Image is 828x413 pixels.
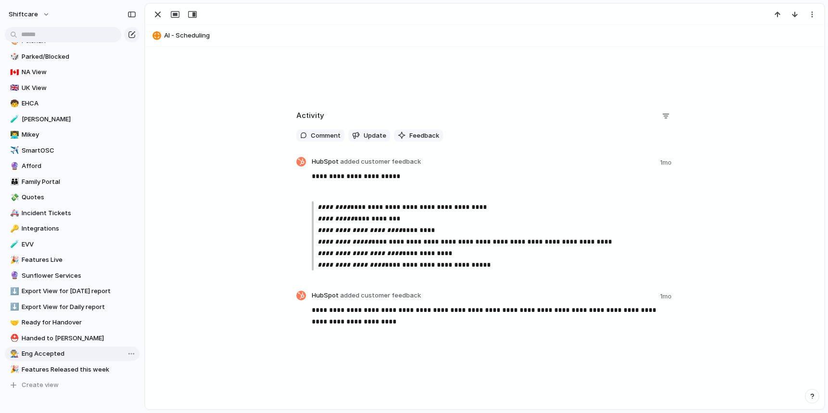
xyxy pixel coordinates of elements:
[22,193,136,202] span: Quotes
[5,128,140,142] a: 👨‍💻Mikey
[150,28,820,43] button: AI - Scheduling
[9,177,18,187] button: 👪
[22,115,136,124] span: [PERSON_NAME]
[22,240,136,249] span: EVV
[10,317,17,328] div: 🤝
[22,83,136,93] span: UK View
[5,65,140,79] a: 🇨🇦NA View
[5,159,140,173] a: 🔮Afford
[312,157,421,167] span: HubSpot
[22,177,136,187] span: Family Portal
[22,380,59,390] span: Create view
[340,291,421,299] span: added customer feedback
[5,237,140,252] a: 🧪EVV
[5,190,140,205] div: 💸Quotes
[10,301,17,312] div: ⬇️
[9,271,18,281] button: 🔮
[9,349,18,359] button: 👨‍🏭
[296,129,344,142] button: Comment
[296,110,324,121] h2: Activity
[9,224,18,233] button: 🔑
[22,271,136,281] span: Sunflower Services
[9,10,38,19] span: shiftcare
[10,286,17,297] div: ⬇️
[10,129,17,141] div: 👨‍💻
[10,364,17,375] div: 🎉
[660,292,674,301] span: 1mo
[5,175,140,189] a: 👪Family Portal
[10,145,17,156] div: ✈️
[9,130,18,140] button: 👨‍💻
[22,349,136,359] span: Eng Accepted
[5,269,140,283] a: 🔮Sunflower Services
[10,348,17,360] div: 👨‍🏭
[9,193,18,202] button: 💸
[10,98,17,109] div: 🧒
[10,51,17,62] div: 🎲
[22,318,136,327] span: Ready for Handover
[10,82,17,93] div: 🇬🇧
[10,161,17,172] div: 🔮
[22,99,136,108] span: EHCA
[9,365,18,374] button: 🎉
[5,253,140,267] a: 🎉Features Live
[22,255,136,265] span: Features Live
[5,50,140,64] div: 🎲Parked/Blocked
[9,255,18,265] button: 🎉
[22,302,136,312] span: Export View for Daily report
[4,7,55,22] button: shiftcare
[9,99,18,108] button: 🧒
[5,331,140,346] a: ⛑️Handed to [PERSON_NAME]
[5,300,140,314] a: ⬇️Export View for Daily report
[5,221,140,236] a: 🔑Integrations
[9,208,18,218] button: 🚑
[22,286,136,296] span: Export View for [DATE] report
[9,302,18,312] button: ⬇️
[10,223,17,234] div: 🔑
[10,176,17,187] div: 👪
[10,255,17,266] div: 🎉
[9,67,18,77] button: 🇨🇦
[22,161,136,171] span: Afford
[22,130,136,140] span: Mikey
[9,318,18,327] button: 🤝
[9,36,18,46] button: 🎨
[9,83,18,93] button: 🇬🇧
[5,347,140,361] a: 👨‍🏭Eng Accepted
[10,67,17,78] div: 🇨🇦
[22,224,136,233] span: Integrations
[5,96,140,111] a: 🧒EHCA
[660,158,674,168] span: 1mo
[9,240,18,249] button: 🧪
[5,143,140,158] a: ✈️SmartOSC
[9,334,18,343] button: ⛑️
[5,362,140,377] a: 🎉Features Released this week
[10,270,17,281] div: 🔮
[22,146,136,155] span: SmartOSC
[22,365,136,374] span: Features Released this week
[5,284,140,298] div: ⬇️Export View for [DATE] report
[348,129,390,142] button: Update
[9,161,18,171] button: 🔮
[394,129,443,142] button: Feedback
[10,192,17,203] div: 💸
[5,378,140,392] button: Create view
[10,207,17,219] div: 🚑
[409,131,439,141] span: Feedback
[5,112,140,127] a: 🧪[PERSON_NAME]
[311,131,341,141] span: Comment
